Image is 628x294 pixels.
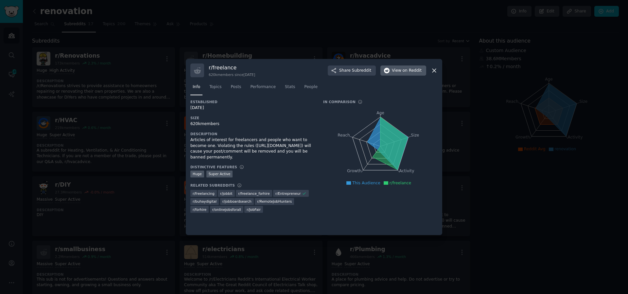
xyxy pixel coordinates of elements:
[190,183,235,188] h3: Related Subreddits
[209,84,221,90] span: Topics
[190,100,314,104] h3: Established
[257,199,292,204] span: r/ RemoteJobHunters
[222,199,252,204] span: r/ jobboardsearch
[347,169,361,174] tspan: Growth
[283,82,297,95] a: Stats
[275,191,301,196] span: r/ Entrepreneur
[376,111,384,115] tspan: Age
[228,82,243,95] a: Posts
[285,84,295,90] span: Stats
[390,181,411,185] span: r/freelance
[380,65,426,76] button: Viewon Reddit
[338,133,350,138] tspan: Reach
[193,207,206,212] span: r/ forhire
[403,68,422,74] span: on Reddit
[193,199,217,204] span: r/ buhaydigital
[207,82,224,95] a: Topics
[352,181,380,185] span: This Audience
[209,72,255,77] div: 620k members since [DATE]
[304,84,318,90] span: People
[339,68,371,74] span: Share
[328,65,376,76] button: ShareSubreddit
[248,82,278,95] a: Performance
[399,169,414,174] tspan: Activity
[193,191,215,196] span: r/ freelancing
[302,82,320,95] a: People
[190,165,237,169] h3: Distinctive Features
[392,68,422,74] span: View
[352,68,371,74] span: Subreddit
[250,84,276,90] span: Performance
[238,191,270,196] span: r/ freelance_forhire
[190,137,314,160] div: Articles of interest for freelancers and people who want to become one. Violating the rules ([URL...
[190,121,314,127] div: 620k members
[411,133,419,138] tspan: Size
[231,84,241,90] span: Posts
[212,207,241,212] span: r/ onlinejobsforall
[190,116,314,120] h3: Size
[190,132,314,136] h3: Description
[190,105,314,111] div: [DATE]
[247,207,261,212] span: r/ JobFair
[190,82,202,95] a: Info
[190,171,204,177] div: Huge
[206,171,233,177] div: Super Active
[193,84,200,90] span: Info
[220,191,233,196] span: r/ jobbit
[323,100,356,104] h3: In Comparison
[209,64,255,71] h3: r/ freelance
